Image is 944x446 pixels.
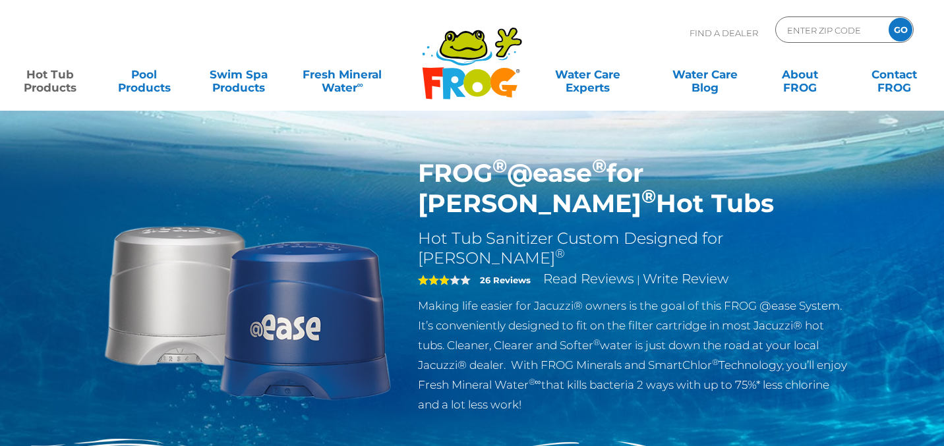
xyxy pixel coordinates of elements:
[763,61,836,88] a: AboutFROG
[202,61,275,88] a: Swim SpaProducts
[418,158,848,219] h1: FROG @ease for [PERSON_NAME] Hot Tubs
[418,229,848,268] h2: Hot Tub Sanitizer Custom Designed for [PERSON_NAME]
[480,275,531,285] strong: 26 Reviews
[529,377,541,387] sup: ®∞
[592,154,606,177] sup: ®
[637,273,640,286] span: |
[690,16,758,49] p: Find A Dealer
[418,296,848,414] p: Making life easier for Jacuzzi® owners is the goal of this FROG @ease System. It’s conveniently d...
[641,184,656,208] sup: ®
[528,61,647,88] a: Water CareExperts
[418,275,450,285] span: 3
[643,271,728,287] a: Write Review
[786,20,875,40] input: Zip Code Form
[858,61,931,88] a: ContactFROG
[107,61,181,88] a: PoolProducts
[593,337,600,347] sup: ®
[543,271,634,287] a: Read Reviews
[357,80,363,90] sup: ∞
[889,18,912,42] input: GO
[492,154,507,177] sup: ®
[668,61,742,88] a: Water CareBlog
[13,61,86,88] a: Hot TubProducts
[297,61,388,88] a: Fresh MineralWater∞
[555,246,565,261] sup: ®
[712,357,719,367] sup: ®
